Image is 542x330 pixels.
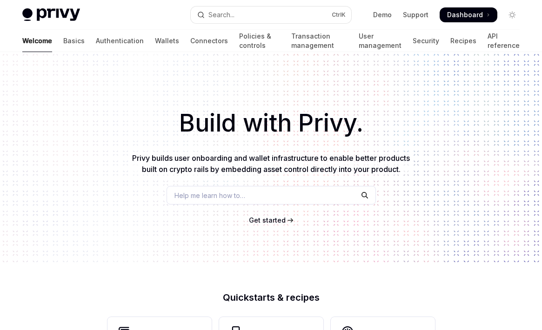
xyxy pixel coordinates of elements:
a: User management [359,30,401,52]
button: Toggle dark mode [505,7,520,22]
a: API reference [488,30,520,52]
a: Dashboard [440,7,497,22]
a: Get started [249,216,286,225]
a: Security [413,30,439,52]
h2: Quickstarts & recipes [107,293,435,302]
div: Search... [208,9,234,20]
a: Recipes [450,30,476,52]
h1: Build with Privy. [15,105,527,141]
img: light logo [22,8,80,21]
a: Support [403,10,428,20]
a: Authentication [96,30,144,52]
a: Demo [373,10,392,20]
span: Dashboard [447,10,483,20]
a: Wallets [155,30,179,52]
a: Welcome [22,30,52,52]
a: Policies & controls [239,30,280,52]
a: Transaction management [291,30,348,52]
span: Help me learn how to… [174,191,245,200]
span: Ctrl K [332,11,346,19]
span: Privy builds user onboarding and wallet infrastructure to enable better products built on crypto ... [132,153,410,174]
a: Connectors [190,30,228,52]
a: Basics [63,30,85,52]
button: Open search [191,7,352,23]
span: Get started [249,216,286,224]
